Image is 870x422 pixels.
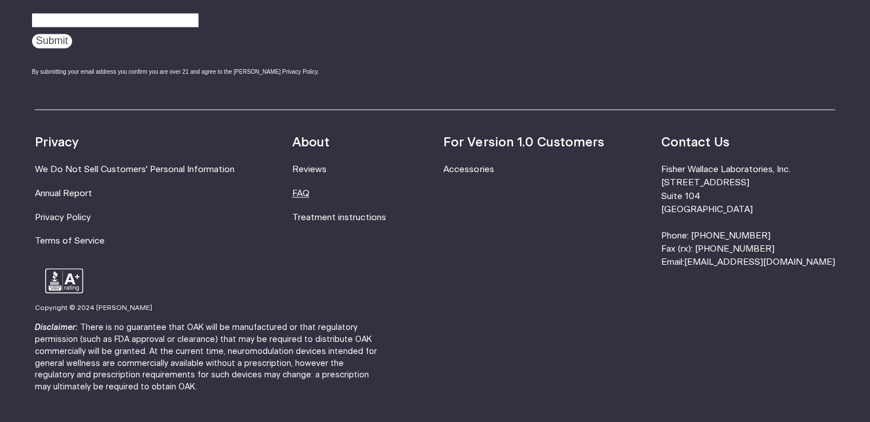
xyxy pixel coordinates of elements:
a: Terms of Service [35,236,105,245]
strong: Contact Us [661,136,729,148]
p: There is no guarantee that OAK will be manufactured or that regulatory permission (such as FDA ap... [35,321,385,393]
a: Reviews [292,165,327,173]
a: Privacy Policy [35,213,91,221]
strong: About [292,136,329,148]
strong: For Version 1.0 Customers [443,136,603,148]
a: We Do Not Sell Customers' Personal Information [35,165,235,173]
strong: Disclaimer: [35,323,78,331]
li: Fisher Wallace Laboratories, Inc. [STREET_ADDRESS] Suite 104 [GEOGRAPHIC_DATA] Phone: [PHONE_NUMB... [661,162,835,268]
a: Treatment instructions [292,213,386,221]
input: Submit [32,34,72,48]
a: [EMAIL_ADDRESS][DOMAIN_NAME] [684,257,835,266]
a: Annual Report [35,189,92,197]
div: By submitting your email address you confirm you are over 21 and agree to the [PERSON_NAME] Priva... [32,67,355,76]
strong: Privacy [35,136,78,148]
a: FAQ [292,189,309,197]
small: Copyright © 2024 [PERSON_NAME] [35,304,152,310]
a: Accessories [443,165,494,173]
